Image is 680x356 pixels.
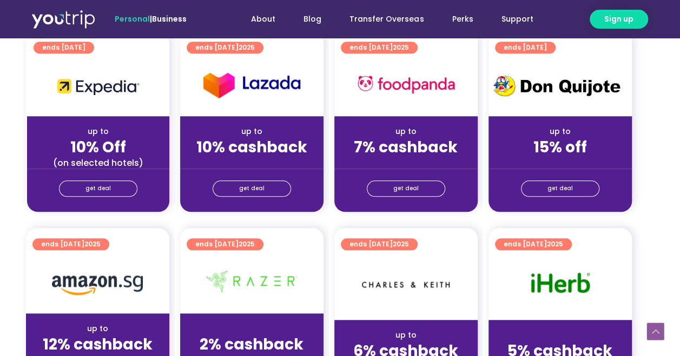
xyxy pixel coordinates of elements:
[195,238,255,250] span: ends [DATE]
[497,126,623,137] div: up to
[36,157,161,169] div: (on selected hotels)
[367,180,445,197] a: get deal
[43,334,153,355] strong: 12% cashback
[152,14,187,24] a: Business
[521,180,599,197] a: get deal
[189,157,315,169] div: (for stays only)
[41,238,101,250] span: ends [DATE]
[533,137,587,158] strong: 15% off
[36,126,161,137] div: up to
[393,43,409,52] span: 2025
[195,42,255,53] span: ends [DATE]
[189,126,315,137] div: up to
[42,42,85,53] span: ends [DATE]
[393,239,409,248] span: 2025
[495,42,556,53] a: ends [DATE]
[239,181,265,196] span: get deal
[85,181,111,196] span: get deal
[343,126,469,137] div: up to
[35,323,161,334] div: up to
[504,238,563,250] span: ends [DATE]
[487,9,547,29] a: Support
[547,181,573,196] span: get deal
[59,180,137,197] a: get deal
[349,238,409,250] span: ends [DATE]
[349,42,409,53] span: ends [DATE]
[34,42,94,53] a: ends [DATE]
[239,239,255,248] span: 2025
[497,157,623,169] div: (for stays only)
[547,239,563,248] span: 2025
[196,137,307,158] strong: 10% cashback
[343,330,469,341] div: up to
[200,334,303,355] strong: 2% cashback
[213,180,291,197] a: get deal
[84,239,101,248] span: 2025
[237,9,289,29] a: About
[115,14,150,24] span: Personal
[343,157,469,169] div: (for stays only)
[70,137,126,158] strong: 10% Off
[289,9,335,29] a: Blog
[604,14,633,25] span: Sign up
[393,181,419,196] span: get deal
[335,9,438,29] a: Transfer Overseas
[504,42,547,53] span: ends [DATE]
[115,14,187,24] span: |
[341,42,418,53] a: ends [DATE]2025
[216,9,547,29] nav: Menu
[239,43,255,52] span: 2025
[495,238,572,250] a: ends [DATE]2025
[189,323,315,334] div: up to
[187,238,263,250] a: ends [DATE]2025
[32,238,109,250] a: ends [DATE]2025
[590,10,648,29] a: Sign up
[354,137,458,158] strong: 7% cashback
[438,9,487,29] a: Perks
[497,330,623,341] div: up to
[341,238,418,250] a: ends [DATE]2025
[187,42,263,53] a: ends [DATE]2025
